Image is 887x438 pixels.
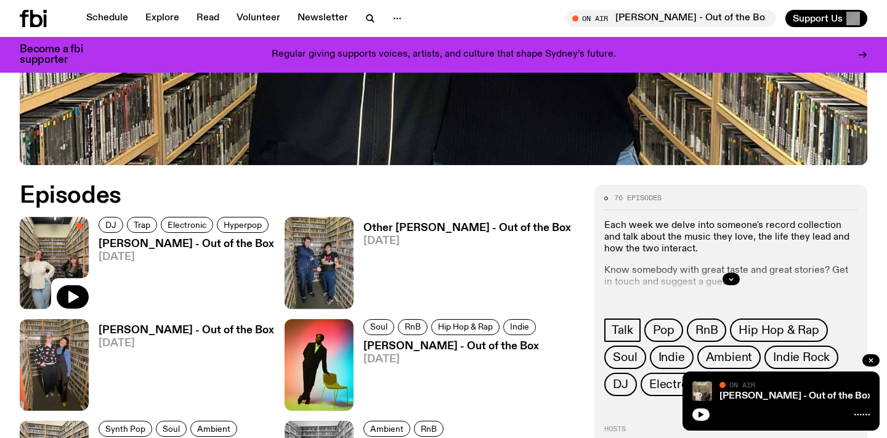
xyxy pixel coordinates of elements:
a: Electronic [161,217,213,233]
span: Pop [653,323,674,337]
button: On Air[PERSON_NAME] - Out of the Box [566,10,776,27]
span: Synth Pop [105,424,145,433]
a: RnB [398,319,427,335]
a: Ambient [363,421,410,437]
h3: [PERSON_NAME] - Out of the Box [99,325,274,336]
p: Regular giving supports voices, artists, and culture that shape Sydney’s future. [272,49,616,60]
span: Talk [612,323,633,337]
a: Talk [604,318,640,342]
a: Pop [644,318,683,342]
a: Hip Hop & Rap [431,319,500,335]
a: RnB [687,318,726,342]
h3: [PERSON_NAME] - Out of the Box [363,341,540,352]
h3: Other [PERSON_NAME] - Out of the Box [363,223,571,233]
span: RnB [695,323,718,337]
h3: [PERSON_NAME] - Out of the Box [99,239,274,249]
span: [DATE] [363,236,571,246]
a: Other [PERSON_NAME] - Out of the Box[DATE] [354,223,571,309]
button: Support Us [785,10,867,27]
a: Volunteer [229,10,288,27]
a: Electronic [641,373,713,396]
a: Newsletter [290,10,355,27]
img: https://media.fbi.radio/images/IMG_7702.jpg [692,381,712,401]
a: DJ [99,217,123,233]
span: Hip Hop & Rap [438,322,493,331]
a: Soul [604,346,646,369]
a: Soul [363,319,394,335]
a: RnB [414,421,443,437]
a: Indie Rock [764,346,838,369]
a: Ambient [697,346,761,369]
span: Indie Rock [773,351,830,364]
span: Ambient [706,351,753,364]
a: Soul [156,421,187,437]
span: DJ [613,378,628,391]
span: Ambient [197,424,230,433]
span: Soul [370,322,387,331]
span: Electronic [649,378,704,391]
h2: Episodes [20,185,580,207]
a: Indie [650,346,694,369]
span: Support Us [793,13,843,24]
h3: Become a fbi supporter [20,44,99,65]
span: RnB [405,322,421,331]
span: Soul [613,351,637,364]
a: Trap [127,217,157,233]
span: Hyperpop [224,220,262,229]
span: 76 episodes [614,195,662,201]
a: Read [189,10,227,27]
a: Synth Pop [99,421,152,437]
span: Soul [163,424,180,433]
a: [PERSON_NAME] - Out of the Box[DATE] [354,341,540,411]
span: On Air [729,381,755,389]
span: RnB [421,424,437,433]
span: Indie [658,351,685,364]
span: Ambient [370,424,403,433]
p: Each week we delve into someone's record collection and talk about the music they love, the life ... [604,220,857,256]
span: Hip Hop & Rap [739,323,819,337]
a: DJ [604,373,637,396]
a: Ambient [190,421,237,437]
a: Hip Hop & Rap [730,318,827,342]
a: [PERSON_NAME] - Out of the Box[DATE] [89,239,274,309]
span: [DATE] [99,252,274,262]
a: Schedule [79,10,136,27]
span: [DATE] [99,338,274,349]
img: Musonga Mbogo, a black man with locs, leans against a chair and is lit my multicoloured light. [285,319,354,411]
a: Indie [503,319,536,335]
span: Trap [134,220,150,229]
a: [PERSON_NAME] - Out of the Box [719,391,872,401]
a: Hyperpop [217,217,269,233]
a: Explore [138,10,187,27]
span: DJ [105,220,116,229]
img: Kate Saap & Nicole Pingon [20,319,89,411]
span: Indie [510,322,529,331]
span: Electronic [168,220,206,229]
img: Matt Do & Other Joe [285,217,354,309]
a: [PERSON_NAME] - Out of the Box[DATE] [89,325,274,411]
span: [DATE] [363,354,540,365]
